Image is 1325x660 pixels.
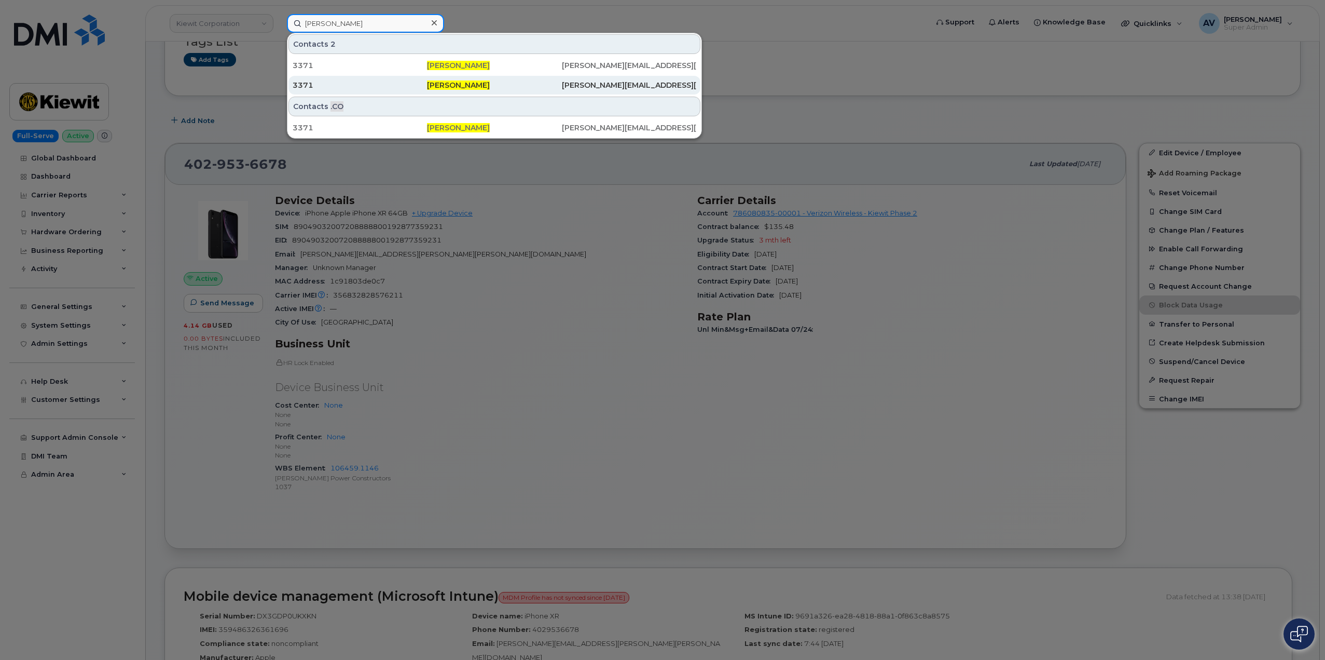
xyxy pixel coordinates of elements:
[1290,626,1308,642] img: Open chat
[427,61,490,70] span: [PERSON_NAME]
[288,76,700,95] a: 3371[PERSON_NAME][PERSON_NAME][EMAIL_ADDRESS][PERSON_NAME][PERSON_NAME][DOMAIN_NAME]
[293,123,427,133] div: 3371
[293,80,427,90] div: 3371
[427,123,490,132] span: [PERSON_NAME]
[288,118,700,137] a: 3371[PERSON_NAME][PERSON_NAME][EMAIL_ADDRESS][PERSON_NAME][PERSON_NAME][DOMAIN_NAME]
[562,80,696,90] div: [PERSON_NAME][EMAIL_ADDRESS][PERSON_NAME][PERSON_NAME][DOMAIN_NAME]
[287,14,444,33] input: Find something...
[330,101,343,112] span: .CO
[288,34,700,54] div: Contacts
[288,97,700,116] div: Contacts
[562,60,696,71] div: [PERSON_NAME][EMAIL_ADDRESS][PERSON_NAME][PERSON_NAME][DOMAIN_NAME]
[427,80,490,90] span: [PERSON_NAME]
[288,56,700,75] a: 3371[PERSON_NAME][PERSON_NAME][EMAIL_ADDRESS][PERSON_NAME][PERSON_NAME][DOMAIN_NAME]
[330,39,336,49] span: 2
[562,123,696,133] div: [PERSON_NAME][EMAIL_ADDRESS][PERSON_NAME][PERSON_NAME][DOMAIN_NAME]
[293,60,427,71] div: 3371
